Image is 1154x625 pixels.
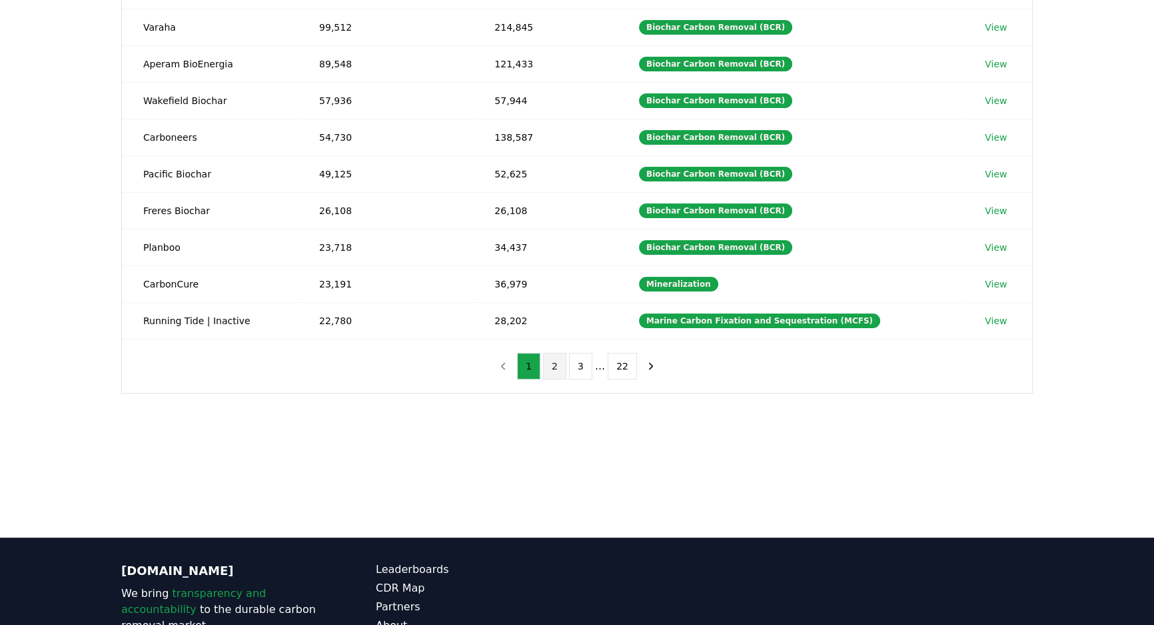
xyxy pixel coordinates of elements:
a: View [985,21,1007,34]
a: View [985,204,1007,217]
a: View [985,241,1007,254]
td: 36,979 [473,265,618,302]
div: Biochar Carbon Removal (BCR) [639,240,792,255]
td: Running Tide | Inactive [122,302,298,339]
td: 26,108 [298,192,473,229]
td: Planboo [122,229,298,265]
td: Carboneers [122,119,298,155]
div: Biochar Carbon Removal (BCR) [639,20,792,35]
span: transparency and accountability [121,587,266,616]
button: 3 [569,353,592,380]
td: 23,718 [298,229,473,265]
td: CarbonCure [122,265,298,302]
td: 34,437 [473,229,618,265]
td: Wakefield Biochar [122,82,298,119]
td: Pacific Biochar [122,155,298,192]
button: 22 [608,353,637,380]
div: Marine Carbon Fixation and Sequestration (MCFS) [639,314,880,328]
td: 26,108 [473,192,618,229]
td: 57,936 [298,82,473,119]
div: Biochar Carbon Removal (BCR) [639,93,792,108]
a: View [985,167,1007,181]
td: Aperam BioEnergia [122,45,298,82]
td: 22,780 [298,302,473,339]
p: [DOMAIN_NAME] [121,562,322,580]
td: 214,845 [473,9,618,45]
a: View [985,94,1007,107]
td: 54,730 [298,119,473,155]
a: View [985,314,1007,328]
div: Biochar Carbon Removal (BCR) [639,167,792,181]
td: Freres Biochar [122,192,298,229]
a: View [985,277,1007,291]
td: 52,625 [473,155,618,192]
td: 23,191 [298,265,473,302]
li: ... [595,358,605,374]
button: next page [640,353,662,380]
a: Leaderboards [376,562,577,578]
td: 121,433 [473,45,618,82]
td: 57,944 [473,82,618,119]
td: 28,202 [473,302,618,339]
td: 99,512 [298,9,473,45]
button: 1 [517,353,540,380]
div: Biochar Carbon Removal (BCR) [639,57,792,71]
td: 138,587 [473,119,618,155]
button: 2 [543,353,566,380]
td: Varaha [122,9,298,45]
td: 49,125 [298,155,473,192]
td: 89,548 [298,45,473,82]
div: Biochar Carbon Removal (BCR) [639,130,792,145]
div: Biochar Carbon Removal (BCR) [639,203,792,218]
a: Partners [376,599,577,615]
a: View [985,57,1007,71]
div: Mineralization [639,277,718,291]
a: View [985,131,1007,144]
a: CDR Map [376,580,577,596]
